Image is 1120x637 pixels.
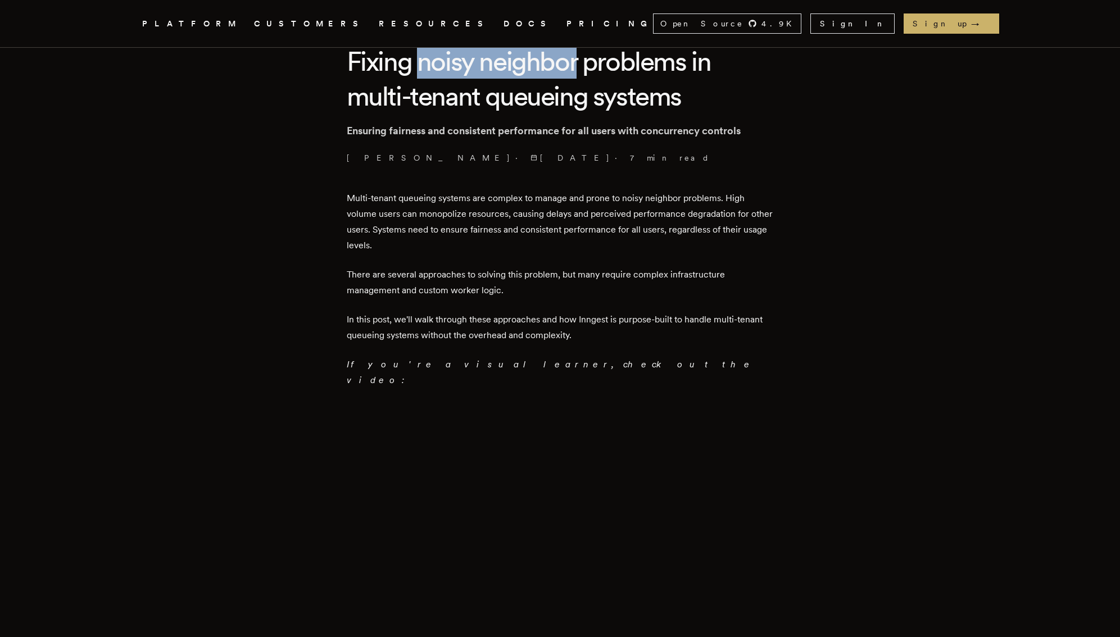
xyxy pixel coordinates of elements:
[630,152,710,163] span: 7 min read
[347,190,774,253] p: Multi-tenant queueing systems are complex to manage and prone to noisy neighbor problems. High vo...
[347,359,755,385] em: If you're a visual learner, check out the video:
[347,312,774,343] p: In this post, we'll walk through these approaches and how Inngest is purpose-built to handle mult...
[761,18,799,29] span: 4.9 K
[566,17,653,31] a: PRICING
[347,152,511,163] a: [PERSON_NAME]
[347,152,774,163] p: · ·
[504,17,553,31] a: DOCS
[254,17,365,31] a: CUSTOMERS
[530,152,610,163] span: [DATE]
[660,18,743,29] span: Open Source
[142,17,241,31] button: PLATFORM
[379,17,490,31] button: RESOURCES
[810,13,895,34] a: Sign In
[971,18,990,29] span: →
[904,13,999,34] a: Sign up
[347,44,774,114] h1: Fixing noisy neighbor problems in multi-tenant queueing systems
[347,267,774,298] p: There are several approaches to solving this problem, but many require complex infrastructure man...
[347,123,774,139] p: Ensuring fairness and consistent performance for all users with concurrency controls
